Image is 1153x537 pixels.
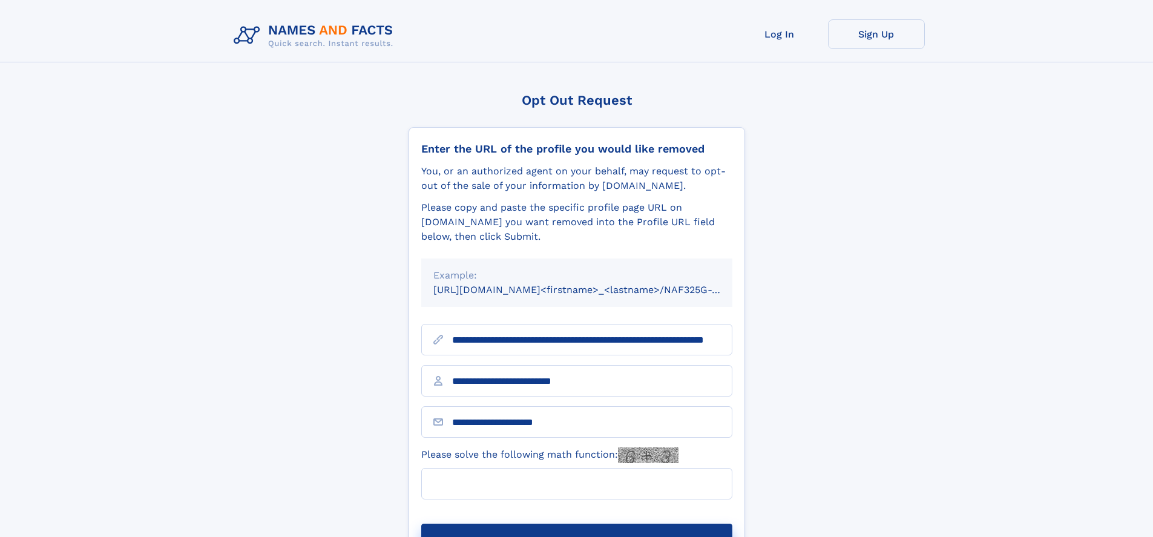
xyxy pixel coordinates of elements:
[731,19,828,49] a: Log In
[229,19,403,52] img: Logo Names and Facts
[421,447,678,463] label: Please solve the following math function:
[828,19,925,49] a: Sign Up
[421,164,732,193] div: You, or an authorized agent on your behalf, may request to opt-out of the sale of your informatio...
[433,284,755,295] small: [URL][DOMAIN_NAME]<firstname>_<lastname>/NAF325G-xxxxxxxx
[433,268,720,283] div: Example:
[421,142,732,156] div: Enter the URL of the profile you would like removed
[409,93,745,108] div: Opt Out Request
[421,200,732,244] div: Please copy and paste the specific profile page URL on [DOMAIN_NAME] you want removed into the Pr...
